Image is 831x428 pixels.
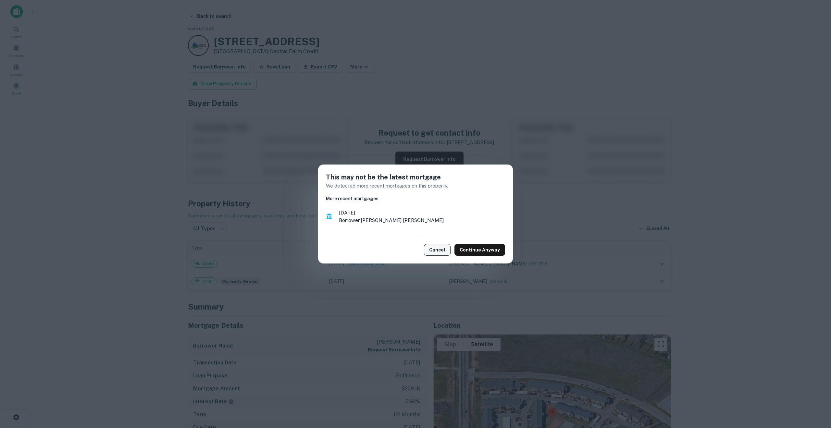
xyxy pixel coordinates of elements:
p: We detected more recent mortgages on this property. [326,182,505,190]
button: Continue Anyway [454,244,505,256]
h5: This may not be the latest mortgage [326,172,505,182]
h6: More recent mortgages [326,195,505,202]
button: Cancel [424,244,451,256]
iframe: Chat Widget [799,376,831,407]
span: [DATE] [339,209,505,217]
p: Borrower: [PERSON_NAME] [PERSON_NAME] [339,216,505,224]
